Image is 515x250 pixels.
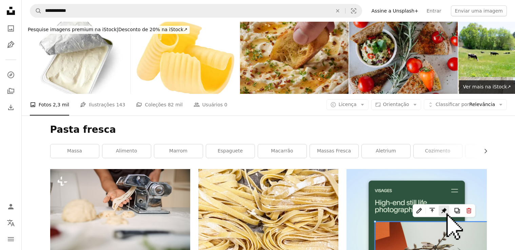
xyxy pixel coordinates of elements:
[466,144,514,158] a: Itálium
[349,22,458,94] img: Chips de tortilla com molhos
[206,144,255,158] a: espaguete
[459,80,515,94] a: Ver mais na iStock↗
[338,102,356,107] span: Licença
[28,27,187,32] span: Desconto de 20% na iStock ↗
[4,22,18,35] a: Fotos
[326,99,368,110] button: Licença
[422,5,445,16] a: Entrar
[330,4,345,17] button: Limpar
[414,144,462,158] a: cozimento
[4,216,18,230] button: Idioma
[50,124,487,136] h1: Pasta fresca
[102,144,151,158] a: alimento
[240,22,349,94] img: Whipped Feta Dip with Hot Honey
[371,99,421,110] button: Orientação
[368,5,423,16] a: Assine a Unsplash+
[154,144,203,158] a: marrom
[22,22,194,38] a: Pesquise imagens premium na iStock|Desconto de 20% na iStock↗
[4,101,18,114] a: Histórico de downloads
[424,99,507,110] button: Classificar porRelevância
[4,68,18,82] a: Explorar
[345,4,362,17] button: Pesquisa visual
[4,200,18,213] a: Entrar / Cadastrar-se
[136,94,182,116] a: Coleções 82 mil
[258,144,306,158] a: macarrão
[131,22,239,94] img: Butter curls isolated on white background. Fresh Twisted milk butter rolls close up
[362,144,410,158] a: aletrium
[4,232,18,246] button: Menu
[4,38,18,51] a: Ilustrações
[30,4,362,18] form: Pesquise conteúdo visual em todo o site
[194,94,227,116] a: Usuários 0
[168,101,183,108] span: 82 mil
[22,22,130,94] img: Acabou de abrir caixa de cream cheese, isolada no branco "
[310,144,358,158] a: massas fresca
[51,144,99,158] a: massa
[28,27,118,32] span: Pesquise imagens premium na iStock |
[80,94,125,116] a: Ilustrações 143
[451,5,507,16] button: Enviar uma imagem
[436,101,495,108] span: Relevância
[116,101,125,108] span: 143
[4,84,18,98] a: Coleções
[479,144,487,158] button: rolar lista para a direita
[30,4,42,17] button: Pesquise na Unsplash
[383,102,409,107] span: Orientação
[224,101,227,108] span: 0
[463,84,511,89] span: Ver mais na iStock ↗
[50,212,190,218] a: Close up foto de mãos de pessoa não reconhecida tirando listras de massa da máquina de massa na c...
[436,102,469,107] span: Classificar por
